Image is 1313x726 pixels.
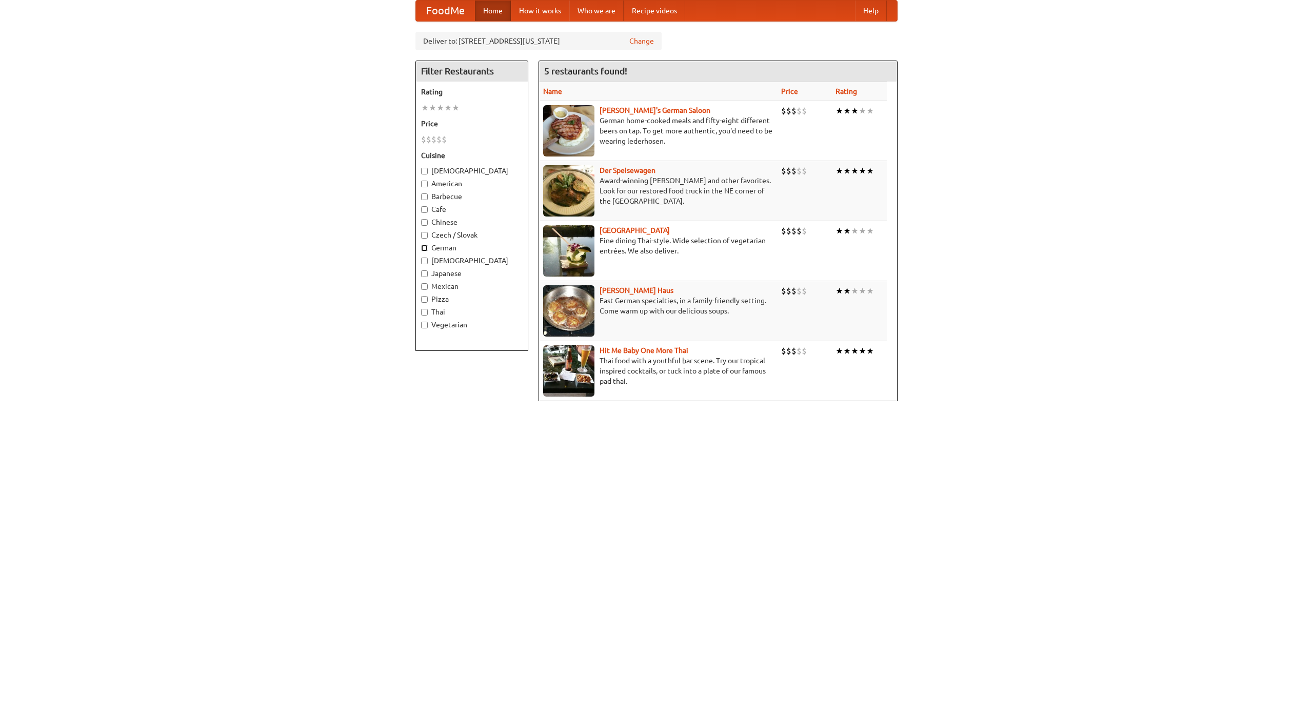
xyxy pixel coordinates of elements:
li: $ [781,105,786,116]
b: [GEOGRAPHIC_DATA] [600,226,670,234]
input: Cafe [421,206,428,213]
div: Deliver to: [STREET_ADDRESS][US_STATE] [415,32,662,50]
li: ★ [851,105,859,116]
li: $ [802,165,807,176]
li: ★ [851,285,859,297]
input: [DEMOGRAPHIC_DATA] [421,258,428,264]
li: ★ [843,165,851,176]
p: Fine dining Thai-style. Wide selection of vegetarian entrées. We also deliver. [543,236,773,256]
label: Vegetarian [421,320,523,330]
li: ★ [835,285,843,297]
li: ★ [429,102,436,113]
a: Hit Me Baby One More Thai [600,346,688,355]
li: $ [802,345,807,357]
li: $ [786,225,791,237]
a: Price [781,87,798,95]
li: $ [781,225,786,237]
a: Home [475,1,511,21]
li: ★ [835,345,843,357]
li: ★ [843,225,851,237]
li: ★ [436,102,444,113]
li: $ [786,345,791,357]
li: $ [436,134,442,145]
li: $ [421,134,426,145]
li: $ [426,134,431,145]
li: $ [797,345,802,357]
h4: Filter Restaurants [416,61,528,82]
li: $ [442,134,447,145]
li: $ [781,165,786,176]
li: $ [802,105,807,116]
a: Who we are [569,1,624,21]
label: Japanese [421,268,523,279]
li: $ [802,225,807,237]
input: [DEMOGRAPHIC_DATA] [421,168,428,174]
p: German home-cooked meals and fifty-eight different beers on tap. To get more authentic, you'd nee... [543,115,773,146]
li: ★ [859,285,866,297]
label: German [421,243,523,253]
img: speisewagen.jpg [543,165,594,217]
img: esthers.jpg [543,105,594,156]
a: Rating [835,87,857,95]
a: Recipe videos [624,1,685,21]
li: ★ [866,345,874,357]
li: ★ [859,165,866,176]
input: Japanese [421,270,428,277]
a: [PERSON_NAME]'s German Saloon [600,106,710,114]
li: ★ [835,105,843,116]
li: $ [797,225,802,237]
li: $ [791,345,797,357]
li: $ [431,134,436,145]
li: ★ [843,285,851,297]
li: $ [791,285,797,297]
label: Barbecue [421,191,523,202]
li: ★ [835,165,843,176]
label: Cafe [421,204,523,214]
b: [PERSON_NAME] Haus [600,286,673,295]
li: $ [791,225,797,237]
li: ★ [444,102,452,113]
ng-pluralize: 5 restaurants found! [544,66,627,76]
li: ★ [843,345,851,357]
li: $ [781,345,786,357]
label: Chinese [421,217,523,227]
li: ★ [452,102,460,113]
li: $ [786,105,791,116]
h5: Cuisine [421,150,523,161]
label: Thai [421,307,523,317]
li: $ [802,285,807,297]
input: Barbecue [421,193,428,200]
li: ★ [859,225,866,237]
li: $ [791,165,797,176]
li: ★ [421,102,429,113]
label: Pizza [421,294,523,304]
h5: Price [421,119,523,129]
li: ★ [859,105,866,116]
li: ★ [866,225,874,237]
li: ★ [851,225,859,237]
a: How it works [511,1,569,21]
li: ★ [859,345,866,357]
li: $ [791,105,797,116]
img: kohlhaus.jpg [543,285,594,337]
input: Chinese [421,219,428,226]
label: [DEMOGRAPHIC_DATA] [421,256,523,266]
li: ★ [851,345,859,357]
li: ★ [866,285,874,297]
li: ★ [866,105,874,116]
a: Help [855,1,887,21]
li: ★ [835,225,843,237]
a: FoodMe [416,1,475,21]
a: Name [543,87,562,95]
img: babythai.jpg [543,345,594,397]
input: Mexican [421,283,428,290]
li: $ [786,165,791,176]
a: Der Speisewagen [600,166,655,174]
li: ★ [851,165,859,176]
input: German [421,245,428,251]
label: Mexican [421,281,523,291]
label: American [421,179,523,189]
li: ★ [866,165,874,176]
